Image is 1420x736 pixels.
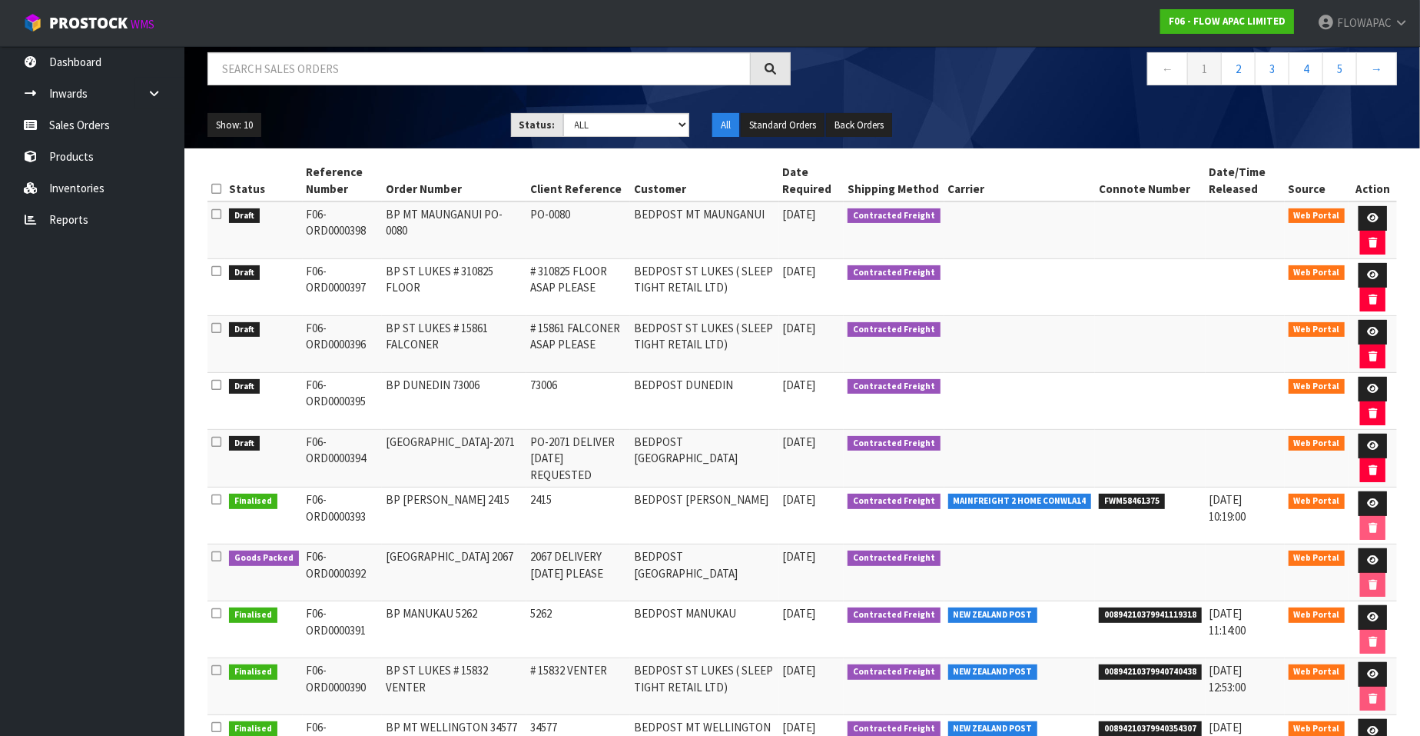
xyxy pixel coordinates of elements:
td: BEDPOST MANUKAU [630,601,778,658]
span: Web Portal [1289,608,1345,623]
span: MAINFREIGHT 2 HOME CONWLA14 [948,494,1092,509]
span: NEW ZEALAND POST [948,664,1038,680]
a: 1 [1187,52,1222,85]
td: BP ST LUKES # 310825 FLOOR [382,259,526,316]
span: [DATE] [783,378,816,392]
span: Finalised [229,664,277,680]
td: BEDPOST DUNEDIN [630,373,778,430]
td: PO-0080 [526,201,630,259]
span: Web Portal [1289,265,1345,281]
span: Contracted Freight [848,265,941,281]
span: [DATE] 10:19:00 [1209,492,1246,523]
span: [DATE] [783,720,816,734]
td: BEDPOST MT MAUNGANUI [630,201,778,259]
span: Web Portal [1289,664,1345,680]
td: F06-ORD0000398 [303,201,382,259]
td: 2067 DELIVERY [DATE] PLEASE [526,545,630,601]
td: BEDPOST ST LUKES ( SLEEP TIGHT RETAIL LTD) [630,259,778,316]
span: [DATE] [783,207,816,221]
a: 4 [1289,52,1323,85]
span: [DATE] [783,264,816,278]
td: BP MANUKAU 5262 [382,601,526,658]
td: BEDPOST [GEOGRAPHIC_DATA] [630,545,778,601]
td: F06-ORD0000397 [303,259,382,316]
input: Search sales orders [207,52,751,85]
span: Contracted Freight [848,608,941,623]
a: → [1356,52,1397,85]
th: Date/Time Released [1206,160,1285,201]
span: 00894210379941119318 [1099,608,1202,623]
span: Web Portal [1289,436,1345,451]
span: 00894210379940740438 [1099,664,1202,680]
th: Carrier [944,160,1096,201]
button: Back Orders [826,113,892,138]
span: Finalised [229,494,277,509]
span: [DATE] 11:14:00 [1209,606,1246,637]
span: Draft [229,208,260,224]
td: F06-ORD0000391 [303,601,382,658]
th: Date Required [779,160,844,201]
span: Goods Packed [229,551,299,566]
a: ← [1147,52,1188,85]
span: Contracted Freight [848,664,941,680]
span: [DATE] [783,435,816,449]
td: [GEOGRAPHIC_DATA] 2067 [382,545,526,601]
span: Contracted Freight [848,208,941,224]
span: Contracted Freight [848,551,941,566]
span: FWM58461375 [1099,494,1165,509]
button: All [712,113,739,138]
span: [DATE] [783,549,816,564]
td: [GEOGRAPHIC_DATA]-2071 [382,430,526,488]
small: WMS [131,17,154,32]
span: Finalised [229,608,277,623]
th: Reference Number [303,160,382,201]
td: F06-ORD0000396 [303,316,382,373]
td: # 310825 FLOOR ASAP PLEASE [526,259,630,316]
td: # 15832 VENTER [526,658,630,715]
button: Show: 10 [207,113,261,138]
th: Source [1285,160,1349,201]
td: BP MT MAUNGANUI PO-0080 [382,201,526,259]
td: PO-2071 DELIVER [DATE] REQUESTED [526,430,630,488]
span: [DATE] [783,492,816,507]
td: 5262 [526,601,630,658]
span: Draft [229,379,260,395]
a: 5 [1322,52,1357,85]
td: F06-ORD0000393 [303,488,382,545]
td: BP DUNEDIN 73006 [382,373,526,430]
nav: Page navigation [814,52,1397,90]
th: Customer [630,160,778,201]
span: [DATE] [783,606,816,621]
span: Draft [229,322,260,338]
span: Web Portal [1289,494,1345,509]
span: Web Portal [1289,208,1345,224]
td: BEDPOST ST LUKES ( SLEEP TIGHT RETAIL LTD) [630,658,778,715]
strong: Status: [519,118,556,132]
span: FLOWAPAC [1337,15,1392,30]
span: Web Portal [1289,379,1345,395]
button: Standard Orders [741,113,824,138]
td: F06-ORD0000392 [303,545,382,601]
span: [DATE] 12:53:00 [1209,663,1246,694]
th: Action [1349,160,1397,201]
span: Web Portal [1289,551,1345,566]
strong: F06 - FLOW APAC LIMITED [1169,15,1286,28]
td: F06-ORD0000390 [303,658,382,715]
th: Order Number [382,160,526,201]
span: ProStock [49,13,128,33]
span: Web Portal [1289,322,1345,338]
td: BEDPOST ST LUKES ( SLEEP TIGHT RETAIL LTD) [630,316,778,373]
span: Contracted Freight [848,494,941,509]
td: BEDPOST [PERSON_NAME] [630,488,778,545]
td: F06-ORD0000395 [303,373,382,430]
th: Status [225,160,303,201]
span: Contracted Freight [848,379,941,395]
img: cube-alt.png [23,13,42,32]
span: Draft [229,265,260,281]
span: NEW ZEALAND POST [948,608,1038,623]
span: Draft [229,436,260,451]
span: Contracted Freight [848,322,941,338]
td: # 15861 FALCONER ASAP PLEASE [526,316,630,373]
th: Client Reference [526,160,630,201]
a: 2 [1221,52,1256,85]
